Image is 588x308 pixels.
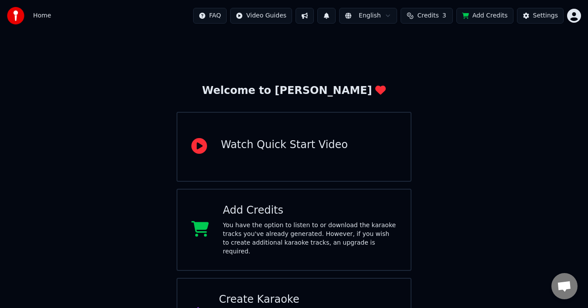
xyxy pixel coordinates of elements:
[533,11,558,20] div: Settings
[7,7,24,24] img: youka
[33,11,51,20] span: Home
[517,8,564,24] button: Settings
[551,273,578,299] a: Open chat
[221,138,348,152] div: Watch Quick Start Video
[401,8,453,24] button: Credits3
[219,293,397,307] div: Create Karaoke
[33,11,51,20] nav: breadcrumb
[456,8,513,24] button: Add Credits
[202,84,386,98] div: Welcome to [PERSON_NAME]
[193,8,227,24] button: FAQ
[223,221,397,256] div: You have the option to listen to or download the karaoke tracks you've already generated. However...
[417,11,438,20] span: Credits
[223,204,397,218] div: Add Credits
[230,8,292,24] button: Video Guides
[442,11,446,20] span: 3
